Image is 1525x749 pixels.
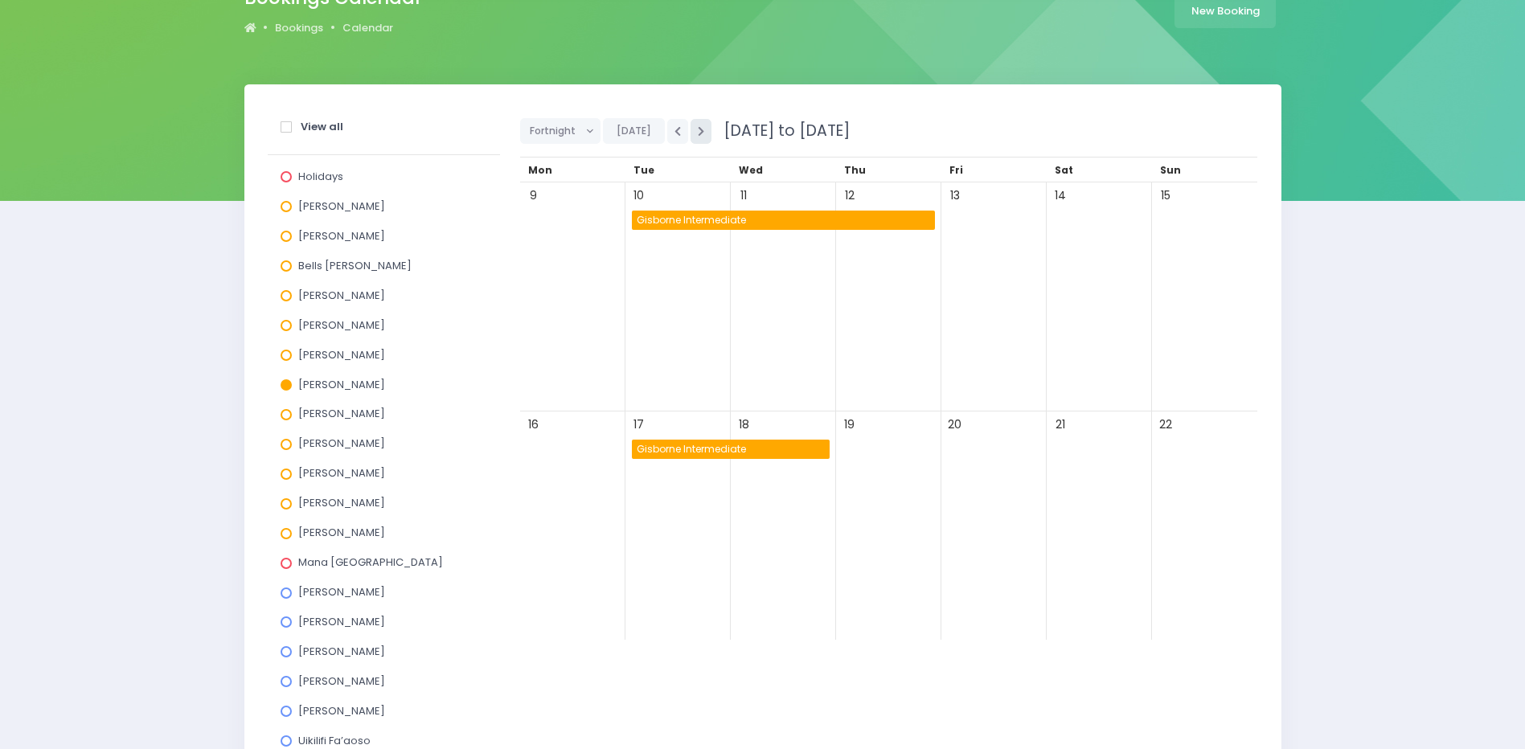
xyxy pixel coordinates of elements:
span: 12 [838,185,860,207]
span: 20 [944,414,965,436]
span: [PERSON_NAME] [298,228,385,244]
span: [PERSON_NAME] [298,377,385,392]
span: Uikilifi Fa’aoso [298,733,371,748]
span: [PERSON_NAME] [298,584,385,600]
span: Wed [739,163,763,177]
a: Calendar [342,20,393,36]
span: 10 [628,185,650,207]
span: Thu [844,163,866,177]
span: 11 [733,185,755,207]
span: [PERSON_NAME] [298,465,385,481]
span: Fri [949,163,963,177]
span: Mana [GEOGRAPHIC_DATA] [298,555,443,570]
span: [PERSON_NAME] [298,614,385,629]
button: [DATE] [603,118,665,144]
span: 16 [523,414,544,436]
span: Gisborne Intermediate [634,440,830,459]
strong: View all [301,119,343,134]
span: Holidays [298,169,343,184]
span: 14 [1049,185,1071,207]
span: 17 [628,414,650,436]
span: [PERSON_NAME] [298,317,385,333]
span: [PERSON_NAME] [298,525,385,540]
span: Gisborne Intermediate [634,211,935,230]
span: 13 [944,185,965,207]
span: Sun [1160,163,1181,177]
span: [PERSON_NAME] [298,347,385,362]
span: [PERSON_NAME] [298,644,385,659]
span: 9 [523,185,544,207]
span: [PERSON_NAME] [298,495,385,510]
span: [PERSON_NAME] [298,436,385,451]
span: [DATE] to [DATE] [714,120,850,141]
a: Bookings [275,20,323,36]
span: Sat [1055,163,1073,177]
span: 18 [733,414,755,436]
span: 21 [1049,414,1071,436]
span: Tue [633,163,654,177]
span: Bells [PERSON_NAME] [298,258,412,273]
button: Fortnight [520,118,601,144]
span: [PERSON_NAME] [298,288,385,303]
span: [PERSON_NAME] [298,199,385,214]
span: 22 [1154,414,1176,436]
span: [PERSON_NAME] [298,673,385,689]
span: [PERSON_NAME] [298,406,385,421]
span: [PERSON_NAME] [298,703,385,718]
span: Fortnight [530,119,580,143]
span: Mon [528,163,552,177]
span: 19 [838,414,860,436]
span: 15 [1154,185,1176,207]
